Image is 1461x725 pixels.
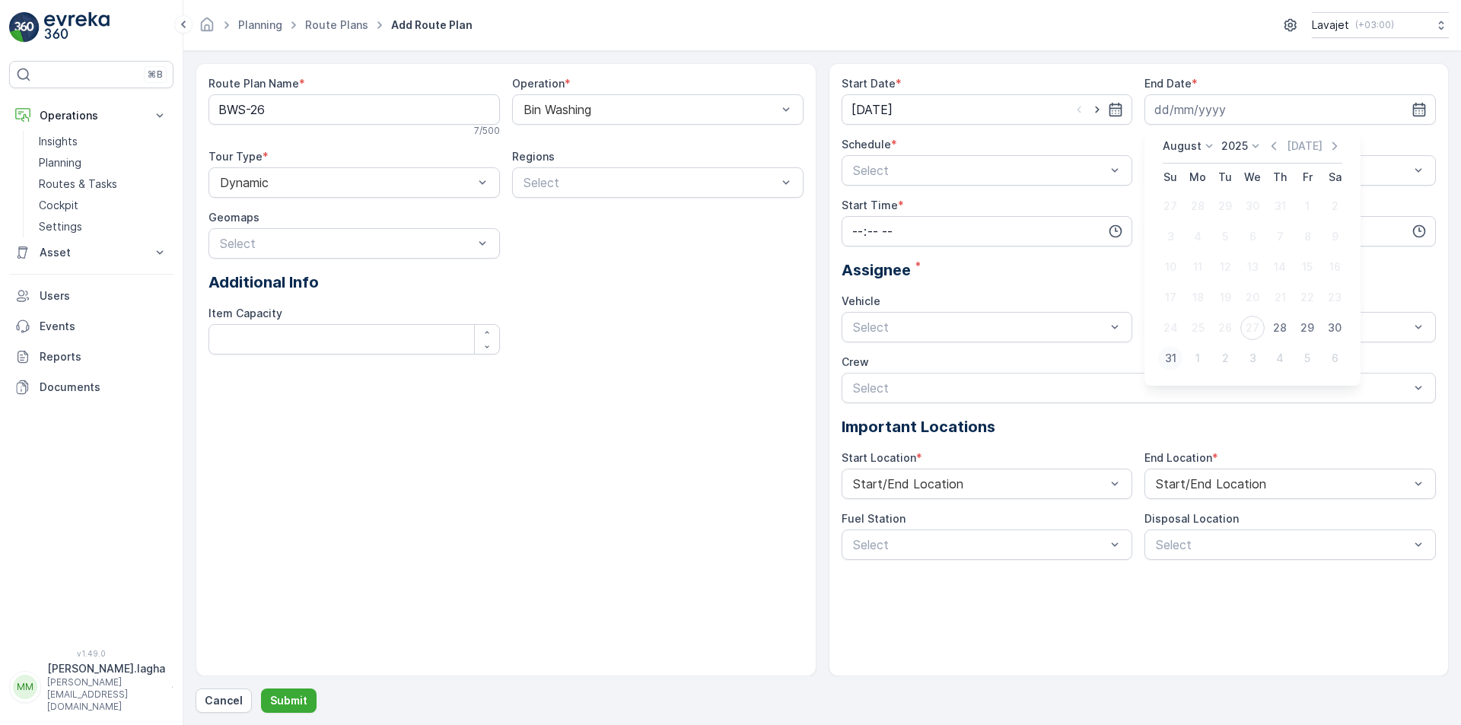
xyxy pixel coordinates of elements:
[1295,346,1319,370] div: 5
[1240,285,1265,310] div: 20
[1268,255,1292,279] div: 14
[238,18,282,31] a: Planning
[1323,316,1347,340] div: 30
[1158,316,1182,340] div: 24
[199,22,215,35] a: Homepage
[9,12,40,43] img: logo
[270,693,307,708] p: Submit
[1158,224,1182,249] div: 3
[33,173,173,195] a: Routes & Tasks
[9,661,173,713] button: MM[PERSON_NAME].lagha[PERSON_NAME][EMAIL_ADDRESS][DOMAIN_NAME]
[853,318,1106,336] p: Select
[1186,194,1210,218] div: 28
[512,150,555,163] label: Regions
[1323,224,1347,249] div: 9
[1240,255,1265,279] div: 13
[1158,194,1182,218] div: 27
[1186,346,1210,370] div: 1
[1163,138,1202,154] p: August
[842,294,880,307] label: Vehicle
[1211,164,1239,191] th: Tuesday
[1213,316,1237,340] div: 26
[842,451,916,464] label: Start Location
[1321,164,1348,191] th: Saturday
[9,649,173,658] span: v 1.49.0
[33,131,173,152] a: Insights
[1295,285,1319,310] div: 22
[148,68,163,81] p: ⌘B
[1158,255,1182,279] div: 10
[512,77,565,90] label: Operation
[1355,19,1394,31] p: ( +03:00 )
[40,108,143,123] p: Operations
[40,380,167,395] p: Documents
[1184,164,1211,191] th: Monday
[1323,255,1347,279] div: 16
[40,319,167,334] p: Events
[1221,138,1248,154] p: 2025
[208,77,299,90] label: Route Plan Name
[1268,194,1292,218] div: 31
[47,676,165,713] p: [PERSON_NAME][EMAIL_ADDRESS][DOMAIN_NAME]
[47,661,165,676] p: [PERSON_NAME].lagha
[1213,255,1237,279] div: 12
[1186,255,1210,279] div: 11
[220,234,473,253] p: Select
[1266,164,1294,191] th: Thursday
[208,271,319,294] span: Additional Info
[1213,224,1237,249] div: 5
[842,259,911,281] span: Assignee
[1240,224,1265,249] div: 6
[33,152,173,173] a: Planning
[842,94,1133,125] input: dd/mm/yyyy
[842,77,896,90] label: Start Date
[1295,224,1319,249] div: 8
[208,211,259,224] label: Geomaps
[1186,316,1210,340] div: 25
[1239,164,1266,191] th: Wednesday
[1323,346,1347,370] div: 6
[40,288,167,304] p: Users
[1213,194,1237,218] div: 29
[39,134,78,149] p: Insights
[1287,138,1323,154] p: [DATE]
[1144,451,1212,464] label: End Location
[1186,285,1210,310] div: 18
[1213,285,1237,310] div: 19
[44,12,110,43] img: logo_light-DOdMpM7g.png
[1213,346,1237,370] div: 2
[305,18,368,31] a: Route Plans
[33,195,173,216] a: Cockpit
[1240,316,1265,340] div: 27
[388,17,476,33] span: Add Route Plan
[9,311,173,342] a: Events
[1268,224,1292,249] div: 7
[1240,346,1265,370] div: 3
[1144,94,1436,125] input: dd/mm/yyyy
[1268,316,1292,340] div: 28
[1323,194,1347,218] div: 2
[1158,346,1182,370] div: 31
[39,155,81,170] p: Planning
[196,688,252,713] button: Cancel
[1156,536,1409,554] p: Select
[1295,255,1319,279] div: 15
[208,307,282,320] label: Item Capacity
[40,349,167,364] p: Reports
[9,372,173,402] a: Documents
[9,237,173,268] button: Asset
[33,216,173,237] a: Settings
[39,198,78,213] p: Cockpit
[9,342,173,372] a: Reports
[9,100,173,131] button: Operations
[1144,512,1239,525] label: Disposal Location
[842,415,1437,438] p: Important Locations
[853,536,1106,554] p: Select
[842,512,906,525] label: Fuel Station
[1144,77,1192,90] label: End Date
[474,125,500,137] p: 7 / 500
[208,150,263,163] label: Tour Type
[1268,285,1292,310] div: 21
[524,173,777,192] p: Select
[9,281,173,311] a: Users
